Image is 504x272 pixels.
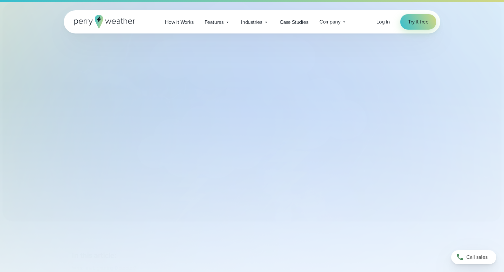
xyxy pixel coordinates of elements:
span: Try it free [408,18,429,26]
span: How it Works [165,18,194,26]
a: How it Works [160,15,199,29]
span: Case Studies [280,18,308,26]
span: Company [319,18,341,26]
span: Industries [241,18,262,26]
span: Call sales [466,253,488,261]
a: Log in [376,18,390,26]
span: Features [205,18,224,26]
a: Case Studies [274,15,314,29]
a: Try it free [400,14,436,30]
span: Log in [376,18,390,25]
a: Call sales [451,250,496,264]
